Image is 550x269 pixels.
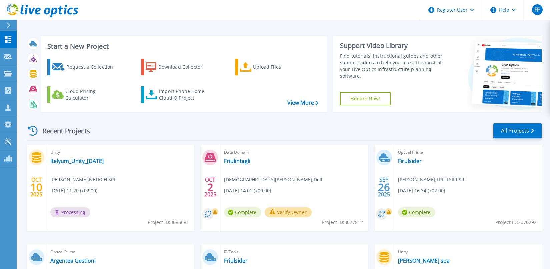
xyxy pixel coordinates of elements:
span: 26 [378,184,390,190]
span: FF [534,7,540,12]
a: Friulsider [224,257,248,264]
span: [PERSON_NAME] , NETECH SRL [50,176,116,183]
a: Friulintagli [224,158,250,164]
a: Argentea Gestioni [50,257,96,264]
span: 10 [30,184,42,190]
span: Complete [224,207,261,217]
div: Request a Collection [66,60,120,74]
a: All Projects [493,123,542,138]
a: Itelyum_Unity_[DATE] [50,158,104,164]
span: [DEMOGRAPHIC_DATA][PERSON_NAME] , Dell [224,176,322,183]
span: 2 [207,184,213,190]
span: [DATE] 11:20 (+02:00) [50,187,97,194]
span: [PERSON_NAME] , FRIULSIIR SRL [398,176,467,183]
div: Support Video Library [340,41,445,50]
a: [PERSON_NAME] spa [398,257,450,264]
a: Cloud Pricing Calculator [47,86,122,103]
span: Optical Prime [398,149,538,156]
div: Cloud Pricing Calculator [65,88,119,101]
h3: Start a New Project [47,43,318,50]
span: [DATE] 14:01 (+00:00) [224,187,271,194]
span: Complete [398,207,435,217]
div: Import Phone Home CloudIQ Project [159,88,211,101]
span: RVTools [224,248,364,256]
span: Data Domain [224,149,364,156]
div: OCT 2025 [30,175,43,199]
span: Unity [398,248,538,256]
div: SEP 2025 [378,175,390,199]
a: Request a Collection [47,59,122,75]
div: Recent Projects [26,123,99,139]
span: Project ID: 3086681 [148,219,189,226]
div: Find tutorials, instructional guides and other support videos to help you make the most of your L... [340,53,445,79]
span: [DATE] 16:34 (+02:00) [398,187,445,194]
a: Firulsider [398,158,422,164]
div: Upload Files [253,60,306,74]
div: Download Collector [158,60,212,74]
span: Optical Prime [50,248,190,256]
span: Project ID: 3070292 [495,219,537,226]
span: Unity [50,149,190,156]
a: Explore Now! [340,92,391,105]
button: Verify Owner [265,207,312,217]
div: OCT 2025 [204,175,217,199]
span: Project ID: 3077812 [322,219,363,226]
a: Upload Files [235,59,309,75]
a: Download Collector [141,59,215,75]
a: View More [287,100,318,106]
span: Processing [50,207,90,217]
